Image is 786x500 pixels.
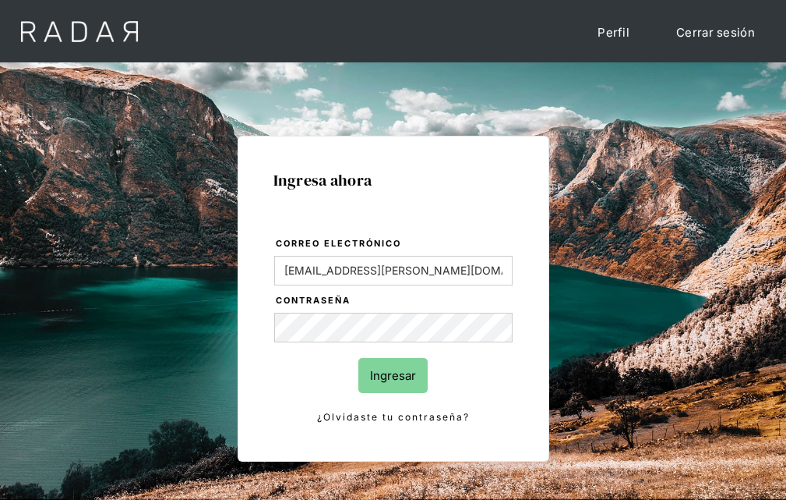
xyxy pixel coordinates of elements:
[276,293,513,309] label: Contraseña
[273,172,513,189] h1: Ingresa ahora
[661,16,770,49] a: Cerrar sesión
[274,256,513,285] input: bruce@wayne.com
[582,16,645,49] a: Perfil
[276,236,513,252] label: Correo electrónico
[273,236,513,426] form: Login Form
[358,358,428,393] input: Ingresar
[274,409,513,426] a: ¿Olvidaste tu contraseña?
